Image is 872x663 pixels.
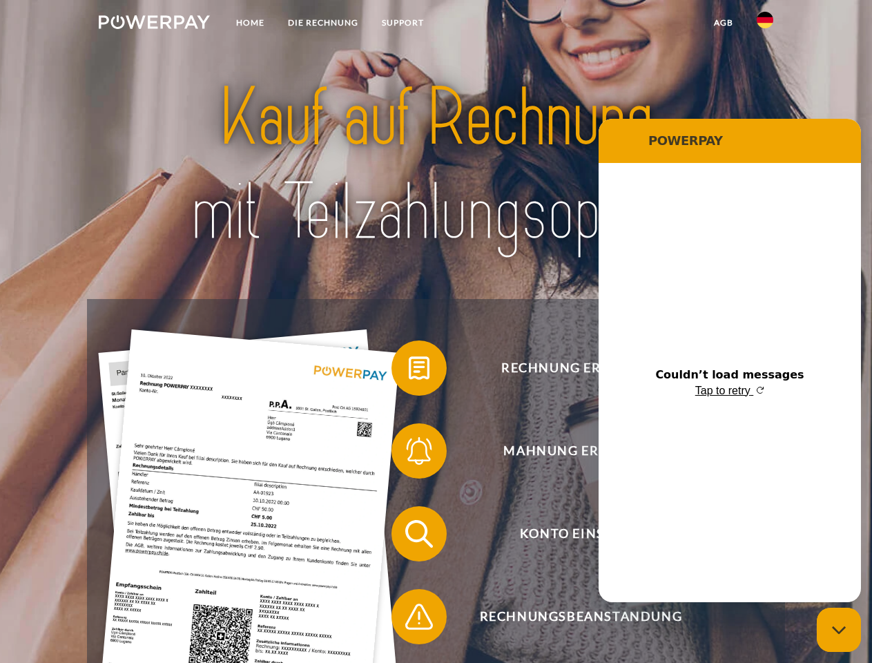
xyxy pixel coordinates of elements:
[411,340,750,396] span: Rechnung erhalten?
[370,10,436,35] a: SUPPORT
[411,423,750,479] span: Mahnung erhalten?
[402,517,436,551] img: qb_search.svg
[411,506,750,561] span: Konto einsehen
[402,351,436,385] img: qb_bill.svg
[391,423,750,479] button: Mahnung erhalten?
[99,15,210,29] img: logo-powerpay-white.svg
[402,599,436,634] img: qb_warning.svg
[276,10,370,35] a: DIE RECHNUNG
[402,434,436,468] img: qb_bell.svg
[391,589,750,644] button: Rechnungsbeanstandung
[757,12,773,28] img: de
[411,589,750,644] span: Rechnungsbeanstandung
[702,10,745,35] a: agb
[391,506,750,561] button: Konto einsehen
[132,66,740,265] img: title-powerpay_de.svg
[224,10,276,35] a: Home
[599,119,861,602] iframe: Messaging window
[391,340,750,396] button: Rechnung erhalten?
[817,608,861,652] iframe: Button to launch messaging window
